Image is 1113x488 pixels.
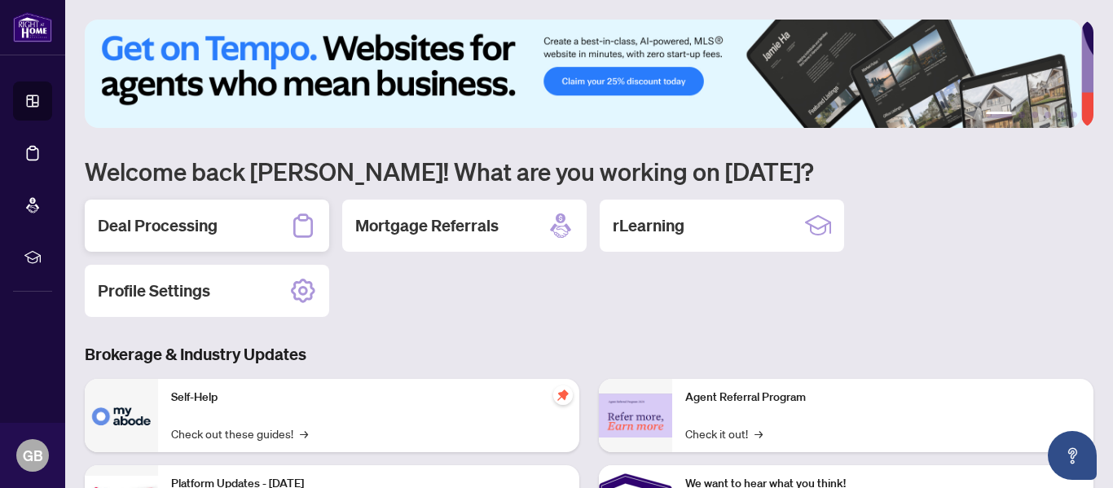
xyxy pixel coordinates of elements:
p: Agent Referral Program [685,389,1080,407]
p: Self-Help [171,389,566,407]
h1: Welcome back [PERSON_NAME]! What are you working on [DATE]? [85,156,1093,187]
a: Check out these guides!→ [171,424,308,442]
h3: Brokerage & Industry Updates [85,343,1093,366]
button: 4 [1045,112,1051,118]
button: 2 [1018,112,1025,118]
span: GB [23,444,43,467]
button: 3 [1032,112,1038,118]
h2: Mortgage Referrals [355,214,499,237]
h2: Profile Settings [98,279,210,302]
span: → [300,424,308,442]
button: 6 [1071,112,1077,118]
button: 5 [1058,112,1064,118]
img: logo [13,12,52,42]
h2: Deal Processing [98,214,218,237]
span: pushpin [553,385,573,405]
span: → [754,424,763,442]
a: Check it out!→ [685,424,763,442]
img: Slide 0 [85,20,1081,128]
h2: rLearning [613,214,684,237]
img: Agent Referral Program [599,393,672,438]
img: Self-Help [85,379,158,452]
button: Open asap [1048,431,1097,480]
button: 1 [986,112,1012,118]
